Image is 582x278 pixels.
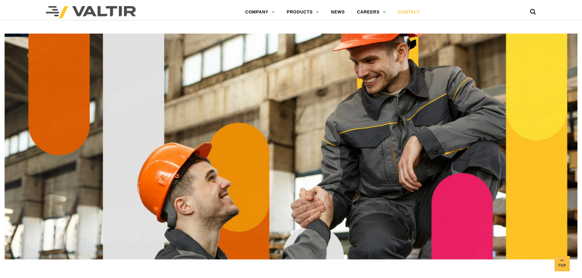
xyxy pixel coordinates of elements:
img: Valtir [46,6,136,18]
span: Top [555,262,570,269]
a: CONTACT [392,6,426,18]
a: Top [555,256,570,271]
a: COMPANY [239,6,281,18]
a: NEWS [325,6,351,18]
a: PRODUCTS [281,6,325,18]
img: Contact_1 [5,34,577,259]
a: CAREERS [351,6,392,18]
